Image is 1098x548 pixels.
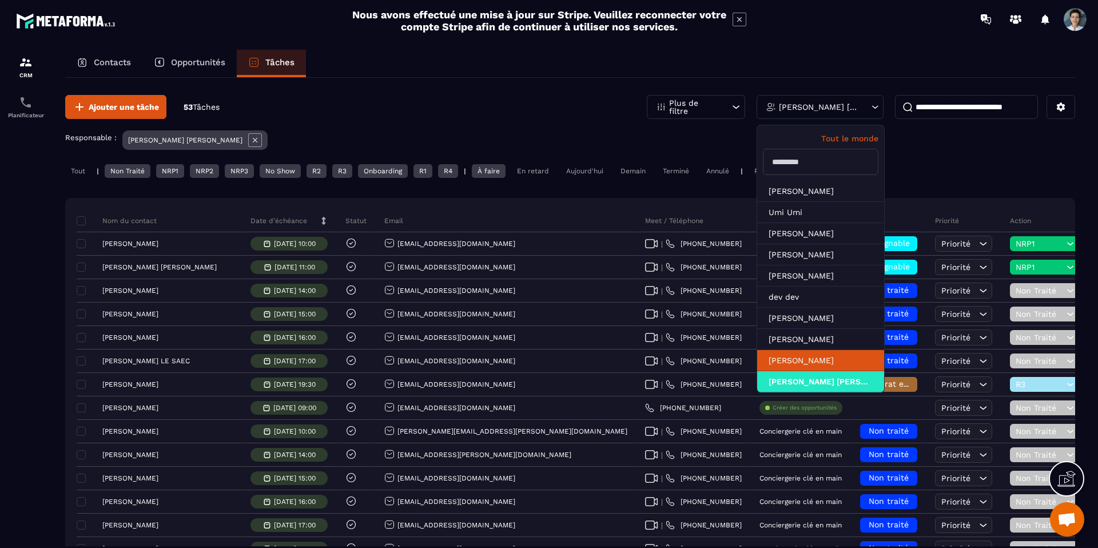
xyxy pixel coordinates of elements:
[1016,497,1064,506] span: Non Traité
[102,333,158,341] p: [PERSON_NAME]
[741,167,743,175] p: |
[757,371,884,392] li: [PERSON_NAME] [PERSON_NAME]
[869,497,909,506] span: Non traité
[759,451,842,459] p: Conciergerie clé en main
[1016,403,1064,412] span: Non Traité
[1016,356,1064,366] span: Non Traité
[935,216,959,225] p: Priorité
[511,164,555,178] div: En retard
[759,427,842,435] p: Conciergerie clé en main
[666,239,742,248] a: [PHONE_NUMBER]
[869,426,909,435] span: Non traité
[142,50,237,77] a: Opportunités
[669,99,719,115] p: Plus de filtre
[941,474,970,483] span: Priorité
[615,164,651,178] div: Demain
[645,216,703,225] p: Meet / Téléphone
[193,102,220,112] span: Tâches
[661,427,663,436] span: |
[102,357,190,365] p: [PERSON_NAME] LE SAEC
[1016,521,1064,530] span: Non Traité
[105,164,150,178] div: Non Traité
[274,240,316,248] p: [DATE] 10:00
[274,451,316,459] p: [DATE] 14:00
[97,167,99,175] p: |
[1016,450,1064,459] span: Non Traité
[274,310,316,318] p: [DATE] 15:00
[184,102,220,113] p: 53
[661,310,663,319] span: |
[757,265,884,287] li: [PERSON_NAME]
[89,101,159,113] span: Ajouter une tâche
[274,498,316,506] p: [DATE] 16:00
[941,286,970,295] span: Priorité
[869,450,909,459] span: Non traité
[759,521,842,529] p: Conciergerie clé en main
[661,287,663,295] span: |
[869,309,909,318] span: Non traité
[190,164,219,178] div: NRP2
[661,333,663,342] span: |
[759,474,842,482] p: Conciergerie clé en main
[773,404,837,412] p: Créer des opportunités
[3,47,49,87] a: formationformationCRM
[102,380,158,388] p: [PERSON_NAME]
[352,9,727,33] h2: Nous avons effectué une mise à jour sur Stripe. Veuillez reconnecter votre compte Stripe afin de ...
[3,112,49,118] p: Planificateur
[866,379,926,388] span: Contrat envoyé
[666,497,742,506] a: [PHONE_NUMBER]
[941,497,970,506] span: Priorité
[757,329,884,350] li: [PERSON_NAME]
[102,240,158,248] p: [PERSON_NAME]
[307,164,327,178] div: R2
[666,263,742,272] a: [PHONE_NUMBER]
[332,164,352,178] div: R3
[868,262,910,271] span: injoignable
[657,164,695,178] div: Terminé
[1016,474,1064,483] span: Non Traité
[102,310,158,318] p: [PERSON_NAME]
[666,333,742,342] a: [PHONE_NUMBER]
[65,133,117,142] p: Responsable :
[645,403,721,412] a: [PHONE_NUMBER]
[757,350,884,371] li: [PERSON_NAME]
[941,239,970,248] span: Priorité
[868,239,910,248] span: injoignable
[757,287,884,308] li: dev dev
[661,451,663,459] span: |
[65,50,142,77] a: Contacts
[102,427,158,435] p: [PERSON_NAME]
[757,308,884,329] li: [PERSON_NAME]
[661,380,663,389] span: |
[757,202,884,223] li: Umi Umi
[757,244,884,265] li: [PERSON_NAME]
[1016,380,1064,389] span: R3
[941,263,970,272] span: Priorité
[358,164,408,178] div: Onboarding
[941,521,970,530] span: Priorité
[156,164,184,178] div: NRP1
[102,474,158,482] p: [PERSON_NAME]
[384,216,403,225] p: Email
[274,263,315,271] p: [DATE] 11:00
[79,216,157,225] p: Nom du contact
[941,403,970,412] span: Priorité
[666,427,742,436] a: [PHONE_NUMBER]
[661,498,663,506] span: |
[941,333,970,342] span: Priorité
[274,427,316,435] p: [DATE] 10:00
[102,404,158,412] p: [PERSON_NAME]
[250,216,307,225] p: Date d’échéance
[941,356,970,366] span: Priorité
[1016,333,1064,342] span: Non Traité
[666,380,742,389] a: [PHONE_NUMBER]
[102,287,158,295] p: [PERSON_NAME]
[779,103,858,111] p: [PERSON_NAME] [PERSON_NAME]
[472,164,506,178] div: À faire
[102,498,158,506] p: [PERSON_NAME]
[273,404,316,412] p: [DATE] 09:00
[759,498,842,506] p: Conciergerie clé en main
[274,357,316,365] p: [DATE] 17:00
[94,57,131,67] p: Contacts
[16,10,119,31] img: logo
